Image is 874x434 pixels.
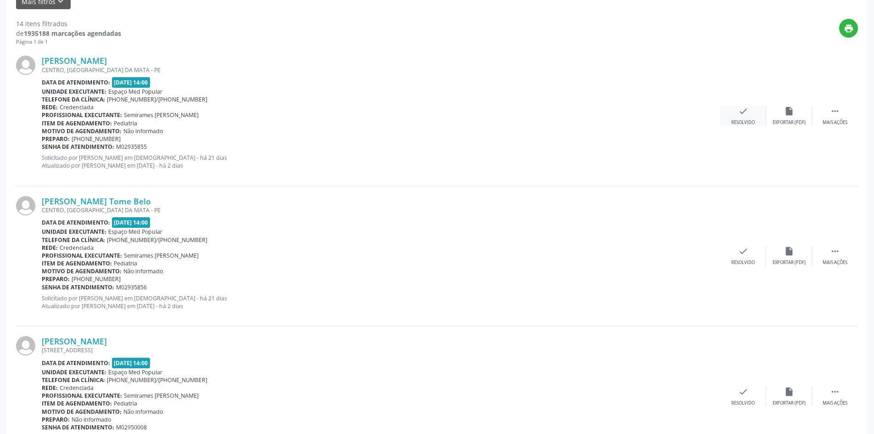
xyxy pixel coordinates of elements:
[72,416,111,423] span: Não informado
[823,400,847,406] div: Mais ações
[42,376,105,384] b: Telefone da clínica:
[42,267,122,275] b: Motivo de agendamento:
[42,346,720,354] div: [STREET_ADDRESS]
[107,96,207,103] span: [PHONE_NUMBER]/[PHONE_NUMBER]
[42,236,105,244] b: Telefone da clínica:
[116,423,147,431] span: M02950008
[42,408,122,416] b: Motivo de agendamento:
[16,196,35,215] img: img
[114,400,137,407] span: Pediatria
[72,275,121,283] span: [PHONE_NUMBER]
[42,283,114,291] b: Senha de atendimento:
[738,246,748,256] i: check
[114,259,137,267] span: Pediatria
[773,259,806,266] div: Exportar (PDF)
[42,88,106,96] b: Unidade executante:
[42,103,58,111] b: Rede:
[42,196,151,206] a: [PERSON_NAME] Tome Belo
[42,336,107,346] a: [PERSON_NAME]
[784,246,794,256] i: insert_drive_file
[830,106,840,116] i: 
[42,154,720,169] p: Solicitado por [PERSON_NAME] em [DEMOGRAPHIC_DATA] - há 21 dias Atualizado por [PERSON_NAME] em [...
[123,408,163,416] span: Não informado
[738,387,748,397] i: check
[738,106,748,116] i: check
[123,127,163,135] span: Não informado
[123,267,163,275] span: Não informado
[823,259,847,266] div: Mais ações
[731,400,755,406] div: Resolvido
[42,135,70,143] b: Preparo:
[107,236,207,244] span: [PHONE_NUMBER]/[PHONE_NUMBER]
[42,96,105,103] b: Telefone da clínica:
[107,376,207,384] span: [PHONE_NUMBER]/[PHONE_NUMBER]
[112,217,150,228] span: [DATE] 14:00
[844,23,854,34] i: print
[42,252,122,259] b: Profissional executante:
[830,387,840,397] i: 
[60,244,94,252] span: Credenciada
[16,56,35,75] img: img
[830,246,840,256] i: 
[42,359,110,367] b: Data de atendimento:
[42,275,70,283] b: Preparo:
[42,416,70,423] b: Preparo:
[124,111,199,119] span: Semirames [PERSON_NAME]
[60,384,94,392] span: Credenciada
[42,111,122,119] b: Profissional executante:
[42,228,106,236] b: Unidade executante:
[731,119,755,126] div: Resolvido
[108,368,162,376] span: Espaço Med Popular
[42,423,114,431] b: Senha de atendimento:
[112,77,150,88] span: [DATE] 14:00
[42,244,58,252] b: Rede:
[72,135,121,143] span: [PHONE_NUMBER]
[42,294,720,310] p: Solicitado por [PERSON_NAME] em [DEMOGRAPHIC_DATA] - há 21 dias Atualizado por [PERSON_NAME] em [...
[731,259,755,266] div: Resolvido
[823,119,847,126] div: Mais ações
[42,368,106,376] b: Unidade executante:
[42,219,110,226] b: Data de atendimento:
[16,19,121,28] div: 14 itens filtrados
[773,400,806,406] div: Exportar (PDF)
[42,119,112,127] b: Item de agendamento:
[773,119,806,126] div: Exportar (PDF)
[42,392,122,400] b: Profissional executante:
[60,103,94,111] span: Credenciada
[16,38,121,46] div: Página 1 de 1
[42,56,107,66] a: [PERSON_NAME]
[108,228,162,236] span: Espaço Med Popular
[42,127,122,135] b: Motivo de agendamento:
[42,66,720,74] div: CENTRO, [GEOGRAPHIC_DATA] DA MATA - PE
[124,392,199,400] span: Semirames [PERSON_NAME]
[116,143,147,151] span: M02935855
[124,252,199,259] span: Semirames [PERSON_NAME]
[116,283,147,291] span: M02935856
[42,79,110,86] b: Data de atendimento:
[42,400,112,407] b: Item de agendamento:
[42,384,58,392] b: Rede:
[108,88,162,96] span: Espaço Med Popular
[784,387,794,397] i: insert_drive_file
[112,358,150,368] span: [DATE] 14:00
[784,106,794,116] i: insert_drive_file
[114,119,137,127] span: Pediatria
[24,29,121,38] strong: 1935188 marcações agendadas
[42,206,720,214] div: CENTRO, [GEOGRAPHIC_DATA] DA MATA - PE
[16,336,35,355] img: img
[42,259,112,267] b: Item de agendamento:
[42,143,114,151] b: Senha de atendimento:
[839,19,858,38] button: print
[16,28,121,38] div: de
